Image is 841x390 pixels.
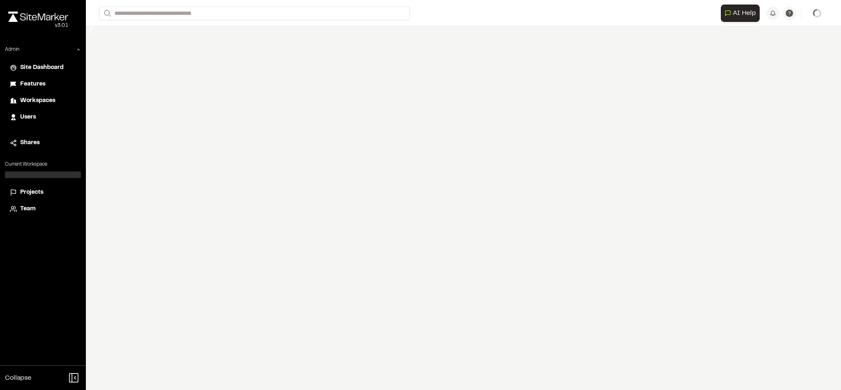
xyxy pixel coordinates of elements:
[721,5,763,22] div: Open AI Assistant
[5,46,19,53] p: Admin
[10,113,76,122] a: Users
[8,22,68,29] div: Oh geez...please don't...
[20,80,45,89] span: Features
[10,63,76,72] a: Site Dashboard
[20,138,40,147] span: Shares
[10,96,76,105] a: Workspaces
[20,63,64,72] span: Site Dashboard
[733,8,756,18] span: AI Help
[8,12,68,22] img: rebrand.png
[721,5,760,22] button: Open AI Assistant
[20,188,43,197] span: Projects
[99,7,114,20] button: Search
[10,138,76,147] a: Shares
[20,113,36,122] span: Users
[10,188,76,197] a: Projects
[5,373,31,383] span: Collapse
[20,205,36,214] span: Team
[5,161,81,168] p: Current Workspace
[20,96,55,105] span: Workspaces
[10,205,76,214] a: Team
[10,80,76,89] a: Features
